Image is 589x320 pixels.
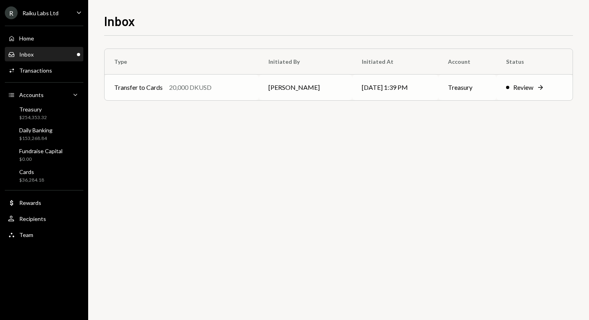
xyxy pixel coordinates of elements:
[19,91,44,98] div: Accounts
[352,75,439,100] td: [DATE] 1:39 PM
[259,49,352,75] th: Initiated By
[114,83,163,92] div: Transfer to Cards
[19,156,63,163] div: $0.00
[19,106,47,113] div: Treasury
[5,195,83,210] a: Rewards
[513,83,533,92] div: Review
[19,127,52,134] div: Daily Banking
[19,114,47,121] div: $254,353.32
[352,49,439,75] th: Initiated At
[438,49,496,75] th: Account
[19,148,63,154] div: Fundraise Capital
[438,75,496,100] td: Treasury
[496,49,573,75] th: Status
[19,35,34,42] div: Home
[5,211,83,226] a: Recipients
[169,83,212,92] div: 20,000 DKUSD
[104,13,135,29] h1: Inbox
[22,10,58,16] div: Raiku Labs Ltd
[5,6,18,19] div: R
[19,177,44,184] div: $36,284.18
[19,67,52,74] div: Transactions
[5,103,83,123] a: Treasury$254,353.32
[5,145,83,164] a: Fundraise Capital$0.00
[5,31,83,45] a: Home
[259,75,352,100] td: [PERSON_NAME]
[5,47,83,61] a: Inbox
[5,87,83,102] a: Accounts
[19,199,41,206] div: Rewards
[19,168,44,175] div: Cards
[105,49,259,75] th: Type
[19,135,52,142] div: $153,268.84
[19,215,46,222] div: Recipients
[19,231,33,238] div: Team
[5,124,83,144] a: Daily Banking$153,268.84
[5,227,83,242] a: Team
[19,51,34,58] div: Inbox
[5,63,83,77] a: Transactions
[5,166,83,185] a: Cards$36,284.18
